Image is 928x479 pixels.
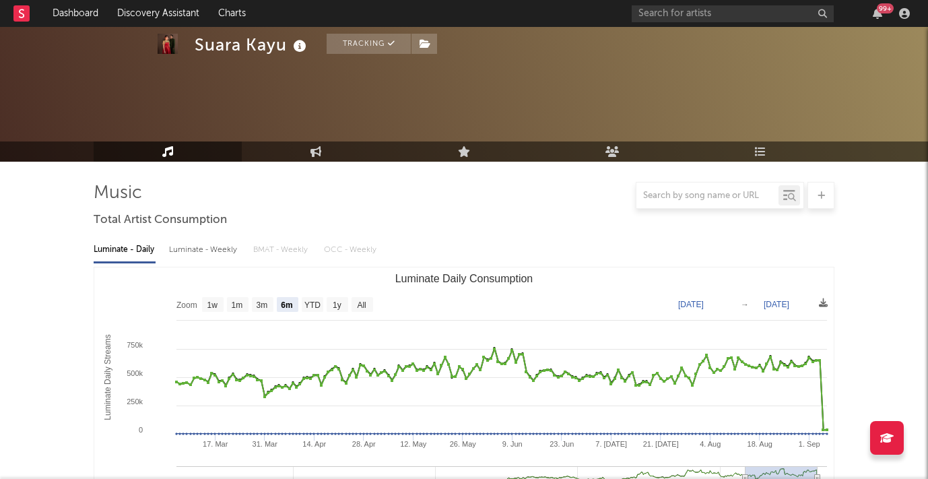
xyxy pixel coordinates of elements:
[257,300,268,310] text: 3m
[169,238,240,261] div: Luminate - Weekly
[764,300,789,309] text: [DATE]
[352,440,376,448] text: 28. Apr
[253,440,278,448] text: 31. Mar
[203,440,228,448] text: 17. Mar
[799,440,820,448] text: 1. Sep
[333,300,341,310] text: 1y
[678,300,704,309] text: [DATE]
[94,212,227,228] span: Total Artist Consumption
[877,3,894,13] div: 99 +
[741,300,749,309] text: →
[700,440,721,448] text: 4. Aug
[357,300,366,310] text: All
[302,440,326,448] text: 14. Apr
[281,300,292,310] text: 6m
[632,5,834,22] input: Search for artists
[643,440,679,448] text: 21. [DATE]
[400,440,427,448] text: 12. May
[139,426,143,434] text: 0
[873,8,882,19] button: 99+
[195,34,310,56] div: Suara Kayu
[450,440,477,448] text: 26. May
[127,369,143,377] text: 500k
[232,300,243,310] text: 1m
[595,440,627,448] text: 7. [DATE]
[327,34,411,54] button: Tracking
[395,273,533,284] text: Luminate Daily Consumption
[103,334,112,420] text: Luminate Daily Streams
[176,300,197,310] text: Zoom
[550,440,574,448] text: 23. Jun
[127,341,143,349] text: 750k
[127,397,143,406] text: 250k
[207,300,218,310] text: 1w
[636,191,778,201] input: Search by song name or URL
[748,440,772,448] text: 18. Aug
[304,300,321,310] text: YTD
[502,440,523,448] text: 9. Jun
[94,238,156,261] div: Luminate - Daily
